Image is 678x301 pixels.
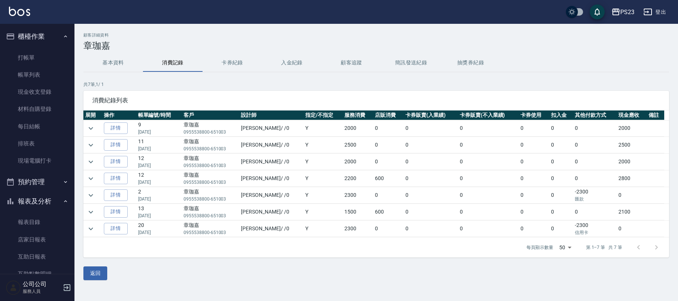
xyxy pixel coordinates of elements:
p: 信用卡 [575,229,614,236]
img: Person [6,280,21,295]
td: 0 [573,120,616,137]
button: expand row [85,223,96,234]
td: 0 [549,120,573,137]
a: 排班表 [3,135,71,152]
td: 13 [136,204,182,220]
td: 0 [549,154,573,170]
button: expand row [85,190,96,201]
button: 返回 [83,266,107,280]
a: 材料自購登錄 [3,100,71,118]
td: 0 [404,120,458,137]
button: expand row [85,140,96,151]
td: -2300 [573,221,616,237]
button: save [590,4,605,19]
p: 0955538800-651003 [184,179,237,186]
a: 報表目錄 [3,214,71,231]
td: Y [303,137,343,153]
p: [DATE] [138,129,180,135]
a: 詳情 [104,206,128,218]
td: 0 [373,137,404,153]
td: 12 [136,154,182,170]
td: Y [303,120,343,137]
td: 11 [136,137,182,153]
td: -2300 [573,187,616,204]
td: 2300 [343,221,373,237]
p: 0955538800-651003 [184,145,237,152]
button: expand row [85,173,96,184]
td: 2 [136,187,182,204]
td: [PERSON_NAME] / /0 [239,221,303,237]
td: 2500 [617,137,647,153]
td: Y [303,204,343,220]
p: 共 7 筆, 1 / 1 [83,81,669,88]
a: 互助點數明細 [3,265,71,282]
td: 0 [458,120,519,137]
td: 0 [404,204,458,220]
button: 登出 [640,5,669,19]
a: 現場電腦打卡 [3,152,71,169]
th: 客戶 [182,111,239,120]
td: 2100 [617,204,647,220]
h3: 章珈嘉 [83,41,669,51]
td: 0 [519,154,549,170]
td: 章珈嘉 [182,187,239,204]
td: 0 [519,170,549,187]
p: 服務人員 [23,288,61,295]
td: [PERSON_NAME] / /0 [239,204,303,220]
td: 0 [373,120,404,137]
button: 簡訊發送紀錄 [381,54,441,72]
div: 50 [556,237,574,257]
td: [PERSON_NAME] / /0 [239,154,303,170]
td: 0 [373,221,404,237]
td: 0 [519,221,549,237]
td: 0 [519,137,549,153]
th: 卡券販賣(不入業績) [458,111,519,120]
button: 基本資料 [83,54,143,72]
td: 2500 [343,137,373,153]
button: expand row [85,123,96,134]
a: 詳情 [104,189,128,201]
td: 2300 [343,187,373,204]
a: 店家日報表 [3,231,71,248]
th: 現金應收 [617,111,647,120]
div: PS23 [620,7,634,17]
p: 0955538800-651003 [184,212,237,219]
button: 卡券紀錄 [203,54,262,72]
td: 0 [573,204,616,220]
a: 現金收支登錄 [3,83,71,100]
th: 卡券使用 [519,111,549,120]
td: 0 [458,204,519,220]
td: 2200 [343,170,373,187]
th: 展開 [83,111,102,120]
a: 詳情 [104,122,128,134]
a: 詳情 [104,223,128,234]
td: 0 [404,170,458,187]
td: [PERSON_NAME] / /0 [239,120,303,137]
td: 0 [617,221,647,237]
td: 0 [617,187,647,204]
td: Y [303,187,343,204]
p: 匯款 [575,196,614,202]
button: 報表及分析 [3,192,71,211]
button: 顧客追蹤 [322,54,381,72]
td: Y [303,221,343,237]
span: 消費紀錄列表 [92,97,660,104]
td: 0 [519,187,549,204]
h2: 顧客詳細資料 [83,33,669,38]
p: 0955538800-651003 [184,229,237,236]
td: [PERSON_NAME] / /0 [239,170,303,187]
td: 0 [404,154,458,170]
td: 0 [549,221,573,237]
p: [DATE] [138,179,180,186]
td: 0 [549,187,573,204]
td: 2000 [343,154,373,170]
td: 600 [373,170,404,187]
td: 2000 [343,120,373,137]
td: [PERSON_NAME] / /0 [239,137,303,153]
td: 12 [136,170,182,187]
button: PS23 [608,4,637,20]
td: 0 [458,221,519,237]
a: 詳情 [104,139,128,151]
img: Logo [9,7,30,16]
td: 0 [373,187,404,204]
